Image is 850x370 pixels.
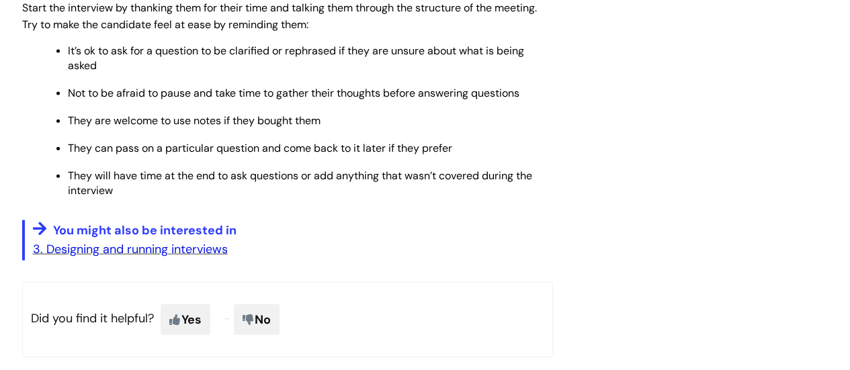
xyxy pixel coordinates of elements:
span: Yes [161,304,210,335]
span: They are welcome to use notes if they bought them [68,113,321,128]
span: Start the interview by thanking them for their time and talking them through the structure of the... [22,1,537,32]
span: Not to be afraid to pause and take time to gather their thoughts before answering questions [68,86,519,100]
a: 3. Designing and running interviews [33,241,228,257]
span: No [234,304,280,335]
span: It’s ok to ask for a question to be clarified or rephrased if they are unsure about what is being... [68,44,524,73]
span: They can pass on a particular question and come back to it later if they prefer [68,141,452,155]
span: You might also be interested in [53,222,237,238]
span: They will have time at the end to ask questions or add anything that wasn’t covered during the in... [68,169,532,197]
p: Did you find it helpful? [22,282,553,357]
